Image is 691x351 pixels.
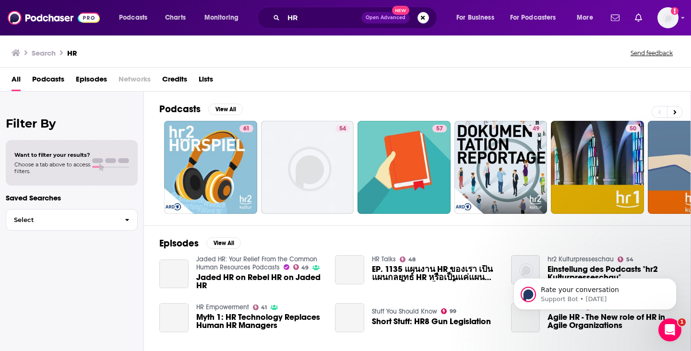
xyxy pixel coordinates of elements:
span: For Podcasters [510,11,556,24]
span: 49 [301,266,309,270]
span: Logged in as MattieVG [657,7,679,28]
a: 61 [239,125,253,132]
a: HR Empowerment [196,303,249,311]
iframe: Intercom live chat [658,318,681,341]
img: User Profile [657,7,679,28]
h3: HR [67,48,77,58]
h2: Podcasts [159,103,201,115]
span: 49 [533,124,539,134]
span: 48 [408,257,416,262]
span: Select [6,217,117,223]
a: Jaded HR: Your Relief From the Common Human Resources Podcasts [196,255,317,271]
a: EP. 1135 แผนงาน HR ของเรา เป็นแผนกลยุทธ์ HR หรือเป็นแค่แผนงาน HR ในแต่ละปีเท่านั้น [372,265,500,281]
a: 48 [400,257,416,262]
a: 54 [335,125,350,132]
a: 57 [432,125,447,132]
a: Episodes [76,71,107,91]
a: Jaded HR on Rebel HR on Jaded HR [159,259,189,289]
span: Want to filter your results? [14,152,90,158]
a: Jaded HR on Rebel HR on Jaded HR [196,273,324,290]
a: Short Stuff: HR8 Gun Legislation [372,317,491,326]
a: 54 [618,257,633,262]
a: PodcastsView All [159,103,243,115]
span: Networks [119,71,151,91]
button: View All [208,104,243,115]
img: Podchaser - Follow, Share and Rate Podcasts [8,9,100,27]
img: Einstellung des Podcasts "hr2 Kulturpresseschau" [511,255,540,284]
a: hr2 Kulturpresseschau [548,255,614,263]
a: Myth 1: HR Technology Replaces Human HR Managers [159,303,189,332]
span: 1 [678,318,686,326]
a: 61 [164,121,257,214]
span: Open Advanced [366,15,405,20]
h3: Search [32,48,56,58]
span: 99 [450,309,456,314]
a: 50 [551,121,644,214]
button: Show profile menu [657,7,679,28]
a: Show notifications dropdown [631,10,646,26]
a: 49 [293,264,309,270]
span: Podcasts [119,11,147,24]
a: Credits [162,71,187,91]
a: 57 [357,121,451,214]
button: open menu [570,10,605,25]
a: Myth 1: HR Technology Replaces Human HR Managers [196,313,324,329]
span: Monitoring [204,11,238,24]
a: EP. 1135 แผนงาน HR ของเรา เป็นแผนกลยุทธ์ HR หรือเป็นแค่แผนงาน HR ในแต่ละปีเท่านั้น [335,255,364,284]
button: open menu [198,10,251,25]
button: View All [206,237,241,249]
a: 99 [441,308,456,314]
a: Podcasts [32,71,64,91]
a: All [12,71,21,91]
h2: Episodes [159,237,199,249]
span: More [577,11,593,24]
button: open menu [504,10,570,25]
button: Open AdvancedNew [361,12,410,23]
a: 49 [529,125,543,132]
button: open menu [112,10,160,25]
a: HR Talks [372,255,396,263]
span: For Business [456,11,494,24]
span: 54 [339,124,346,134]
span: Choose a tab above to access filters. [14,161,90,175]
a: 41 [253,304,267,310]
a: EpisodesView All [159,237,241,249]
a: Lists [199,71,213,91]
span: 54 [626,257,633,262]
span: 50 [630,124,636,134]
p: Saved Searches [6,193,138,202]
div: Search podcasts, credits, & more... [266,7,446,29]
a: Stuff You Should Know [372,307,437,316]
button: Send feedback [628,49,676,57]
a: Show notifications dropdown [607,10,623,26]
span: 61 [243,124,250,134]
h2: Filter By [6,117,138,130]
span: New [392,6,409,15]
span: 41 [261,305,267,310]
a: 50 [626,125,640,132]
button: Select [6,209,138,231]
iframe: Intercom notifications message [499,258,691,325]
a: Short Stuff: HR8 Gun Legislation [335,303,364,332]
svg: Add a profile image [671,7,679,15]
button: open menu [450,10,506,25]
span: 57 [436,124,443,134]
a: 49 [454,121,548,214]
span: Charts [165,11,186,24]
a: 54 [261,121,354,214]
input: Search podcasts, credits, & more... [284,10,361,25]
